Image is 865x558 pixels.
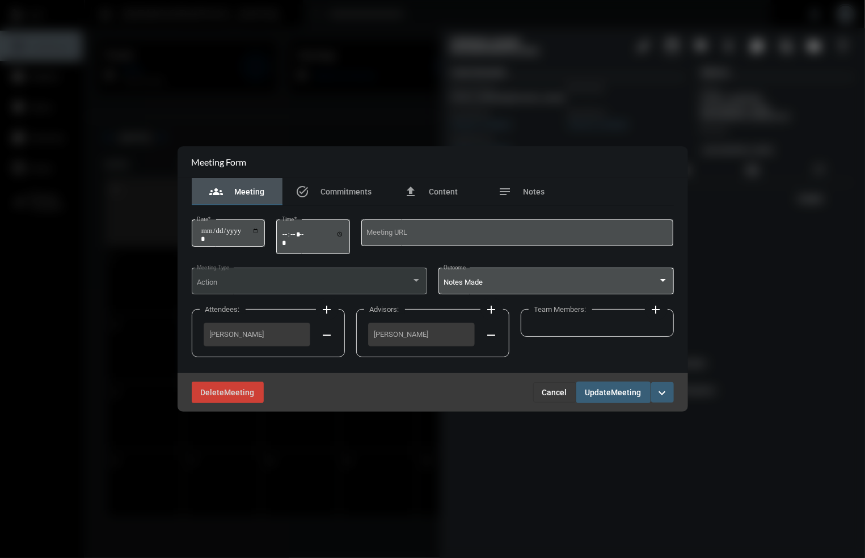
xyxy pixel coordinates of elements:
[209,185,223,198] mat-icon: groups
[542,388,567,397] span: Cancel
[524,187,545,196] span: Notes
[529,305,592,314] label: Team Members:
[321,187,372,196] span: Commitments
[656,386,669,400] mat-icon: expand_more
[225,388,255,398] span: Meeting
[374,330,469,339] span: [PERSON_NAME]
[192,157,247,167] h2: Meeting Form
[576,382,651,403] button: UpdateMeeting
[485,303,499,316] mat-icon: add
[192,382,264,403] button: DeleteMeeting
[364,305,405,314] label: Advisors:
[201,388,225,398] span: Delete
[296,185,310,198] mat-icon: task_alt
[444,278,483,286] span: Notes Made
[197,278,217,286] span: Action
[200,305,246,314] label: Attendees:
[320,303,334,316] mat-icon: add
[611,388,642,398] span: Meeting
[210,330,304,339] span: [PERSON_NAME]
[404,185,417,198] mat-icon: file_upload
[585,388,611,398] span: Update
[649,303,663,316] mat-icon: add
[499,185,512,198] mat-icon: notes
[533,382,576,403] button: Cancel
[320,328,334,342] mat-icon: remove
[485,328,499,342] mat-icon: remove
[234,187,264,196] span: Meeting
[429,187,458,196] span: Content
